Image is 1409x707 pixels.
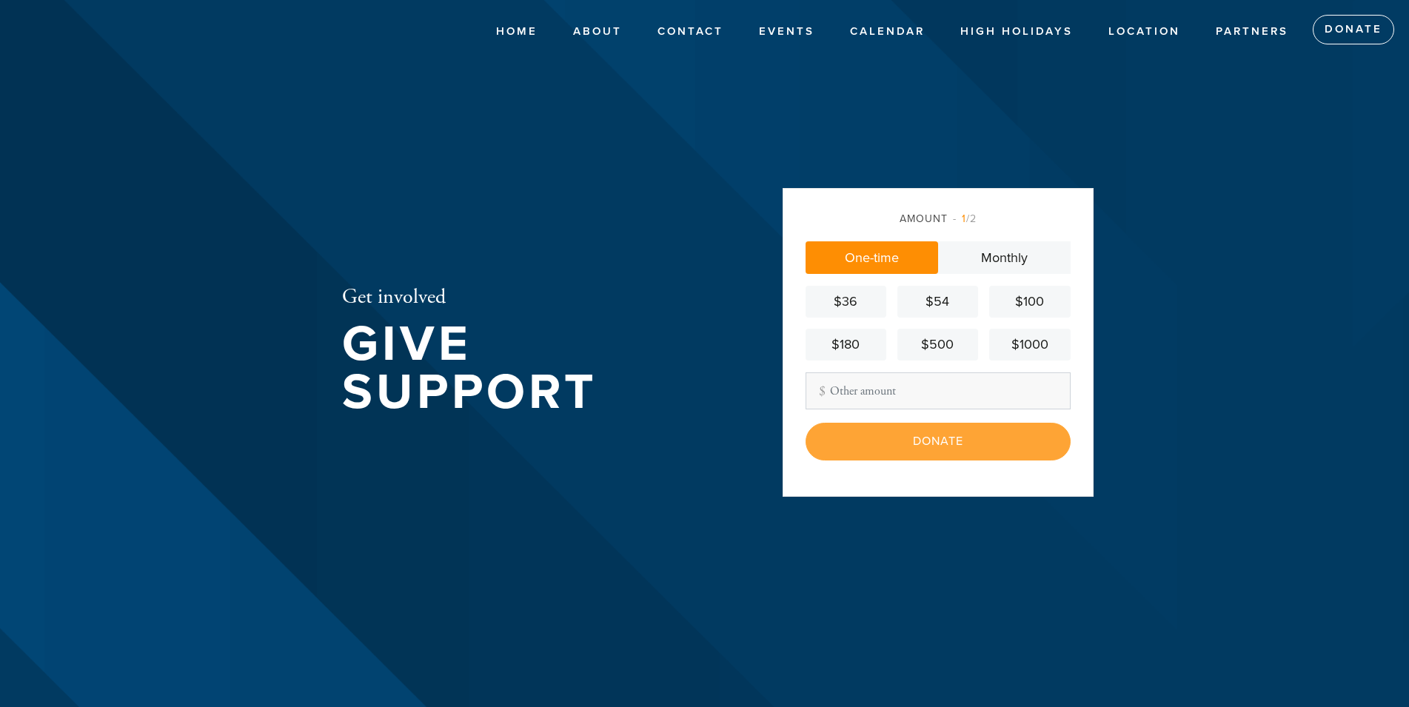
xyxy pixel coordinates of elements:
[485,18,549,46] a: Home
[839,18,936,46] a: Calendar
[342,321,734,416] h1: Give Support
[995,335,1064,355] div: $1000
[806,286,886,318] a: $36
[995,292,1064,312] div: $100
[748,18,826,46] a: Events
[811,292,880,312] div: $36
[953,212,977,225] span: /2
[1097,18,1191,46] a: Location
[903,292,972,312] div: $54
[897,286,978,318] a: $54
[897,329,978,361] a: $500
[342,285,734,310] h2: Get involved
[562,18,633,46] a: About
[938,241,1071,274] a: Monthly
[903,335,972,355] div: $500
[1205,18,1299,46] a: Partners
[806,329,886,361] a: $180
[989,329,1070,361] a: $1000
[811,335,880,355] div: $180
[962,212,966,225] span: 1
[806,241,938,274] a: One-time
[806,211,1071,227] div: Amount
[989,286,1070,318] a: $100
[949,18,1084,46] a: High Holidays
[806,372,1071,409] input: Other amount
[646,18,734,46] a: Contact
[1313,15,1394,44] a: Donate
